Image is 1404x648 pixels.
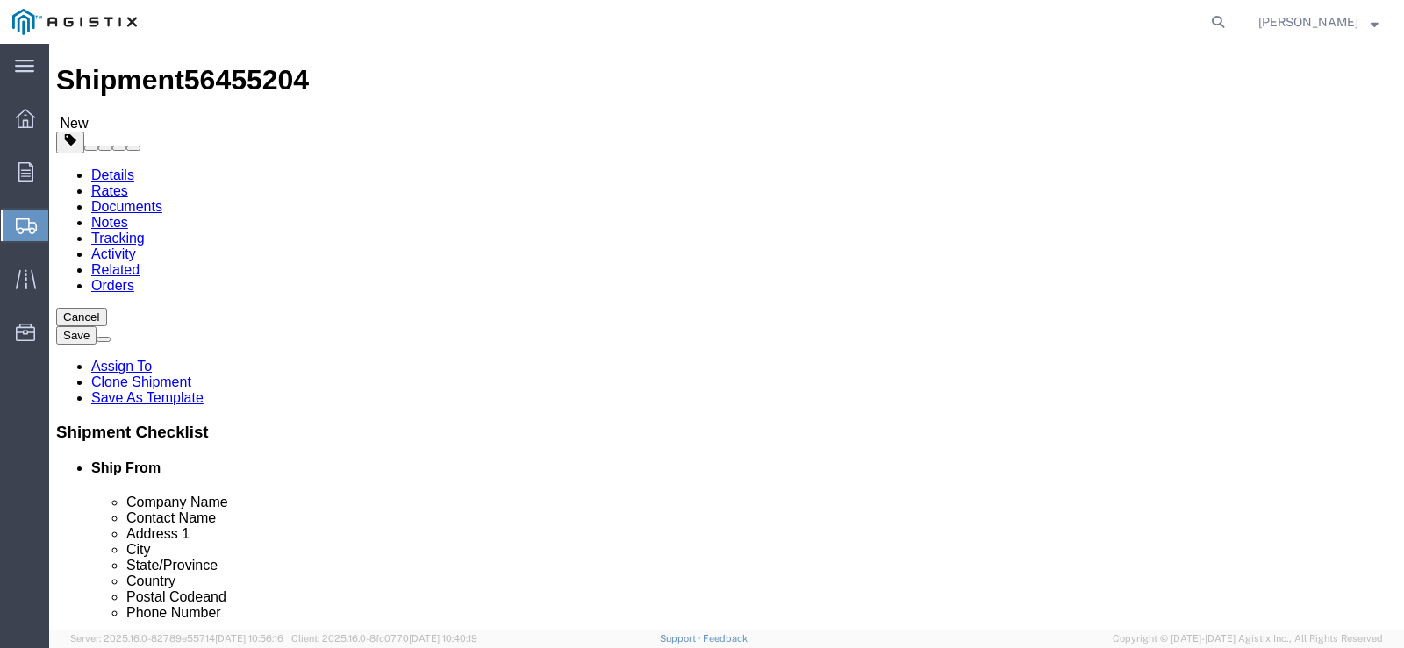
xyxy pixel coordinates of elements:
[70,633,283,644] span: Server: 2025.16.0-82789e55714
[660,633,704,644] a: Support
[12,9,137,35] img: logo
[1257,11,1379,32] button: [PERSON_NAME]
[703,633,748,644] a: Feedback
[291,633,477,644] span: Client: 2025.16.0-8fc0770
[215,633,283,644] span: [DATE] 10:56:16
[49,44,1404,630] iframe: FS Legacy Container
[409,633,477,644] span: [DATE] 10:40:19
[1113,631,1383,646] span: Copyright © [DATE]-[DATE] Agistix Inc., All Rights Reserved
[1258,12,1358,32] span: Janice Fahrmeier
